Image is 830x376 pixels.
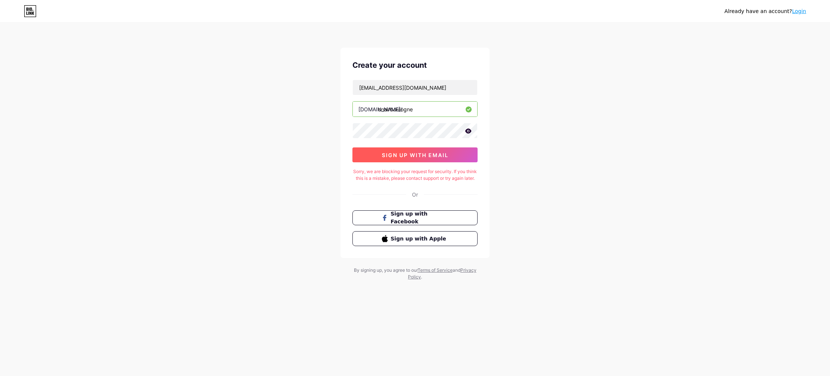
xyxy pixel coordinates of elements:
div: [DOMAIN_NAME]/ [358,105,402,113]
button: Sign up with Apple [352,231,478,246]
input: Email [353,80,477,95]
div: By signing up, you agree to our and . [352,267,478,280]
span: Sign up with Apple [391,235,449,243]
button: Sign up with Facebook [352,210,478,225]
a: Login [792,8,806,14]
div: Create your account [352,60,478,71]
div: Already have an account? [725,7,806,15]
div: Or [412,191,418,198]
span: sign up with email [382,152,449,158]
div: Sorry, we are blocking your request for security. If you think this is a mistake, please contact ... [352,168,478,182]
input: username [353,102,477,117]
button: sign up with email [352,147,478,162]
span: Sign up with Facebook [391,210,449,226]
a: Terms of Service [418,267,453,273]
